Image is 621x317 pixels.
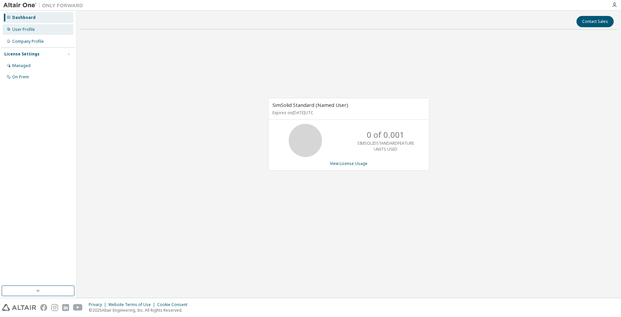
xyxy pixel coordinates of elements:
[12,27,35,32] div: User Profile
[576,16,614,27] button: Contact Sales
[89,307,191,313] p: © 2025 Altair Engineering, Inc. All Rights Reserved.
[330,161,367,166] a: View License Usage
[367,129,404,140] p: 0 of 0.001
[272,110,423,116] p: Expires on [DATE] UTC
[4,51,40,57] div: License Settings
[157,302,191,307] div: Cookie Consent
[40,304,47,311] img: facebook.svg
[12,74,29,80] div: On Prem
[108,302,157,307] div: Website Terms of Use
[12,39,44,44] div: Company Profile
[357,140,414,152] p: SIMSOLIDSTANDARDFEATURE UNITS USED
[73,304,83,311] img: youtube.svg
[12,63,31,68] div: Managed
[62,304,69,311] img: linkedin.svg
[2,304,36,311] img: altair_logo.svg
[12,15,36,20] div: Dashboard
[89,302,108,307] div: Privacy
[51,304,58,311] img: instagram.svg
[3,2,86,9] img: Altair One
[272,102,348,108] span: SimSolid Standard (Named User)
